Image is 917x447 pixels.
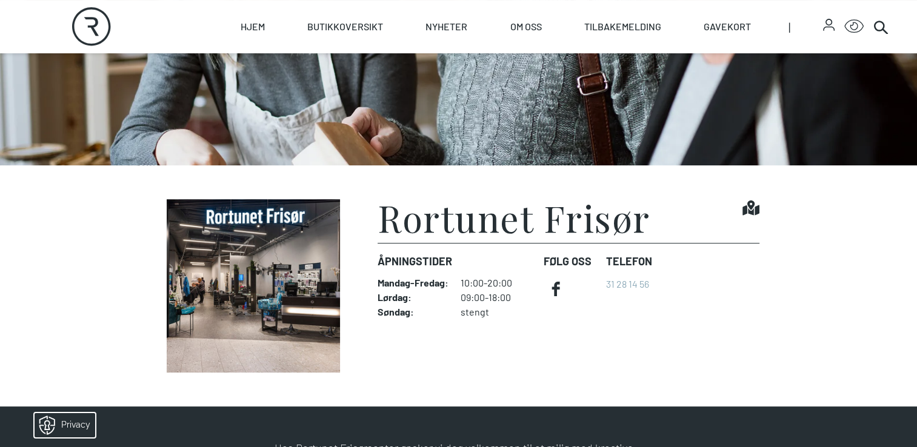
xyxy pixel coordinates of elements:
div: © Mappedin [877,233,907,240]
dt: Telefon [606,253,652,270]
iframe: Manage Preferences [12,409,111,441]
dt: Lørdag : [378,291,448,303]
a: 31 28 14 56 [606,278,649,290]
dt: Åpningstider [378,253,534,270]
dt: FØLG OSS [544,253,596,270]
details: Attribution [874,231,917,240]
dt: Søndag : [378,306,448,318]
dt: Mandag - Fredag : [378,277,448,289]
dd: stengt [461,306,534,318]
h1: Rortunet Frisør [378,199,650,236]
a: facebook [544,277,568,301]
dd: 09:00-18:00 [461,291,534,303]
dd: 10:00-20:00 [461,277,534,289]
button: Open Accessibility Menu [844,17,864,36]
